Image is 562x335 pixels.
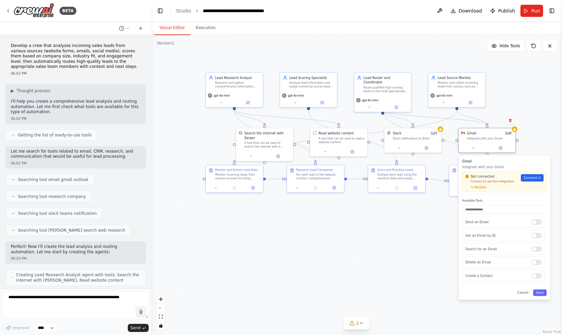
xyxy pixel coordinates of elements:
[279,72,337,108] div: Lead Scoring SpecialistAnalyze lead information and assign numerical scores based on company size...
[465,185,486,189] button: Recheck
[14,3,54,18] img: Logo
[289,81,334,88] div: Analyze lead information and assign numerical scores based on company size (employee count, reven...
[319,137,365,144] div: A tool that can be used to read a website content.
[266,177,284,181] g: Edge from 9ac13501-c1dc-428e-9c31-ab34ce549078 to bfb4e57b-a924-4d08-af87-da0da048bc5c
[467,131,476,136] div: Gmail
[215,81,260,88] div: Research and gather comprehensive information about incoming leads including company details, ind...
[458,128,516,153] div: GmailGmail3of9Integrate with your GmailGmailIntegrate with your GmailNot connectedConnect to use ...
[533,289,546,296] button: Save
[506,116,515,125] button: Delete node
[214,94,230,98] span: gpt-4o-mini
[176,8,191,14] a: Studio
[377,173,422,180] div: Analyze each lead using the research data and assign numerical scores based on: Company Size Scor...
[235,100,261,105] button: Open in side panel
[17,88,50,94] span: Thought process
[393,131,401,136] div: Slack
[11,161,141,166] div: 06:02 PM
[236,128,293,161] div: SerperDevToolSearch the internet with SerperA tool that can be used to search the internet with a...
[156,295,165,330] div: React Flow controls
[225,185,244,190] button: No output available
[11,99,141,115] p: I'll help you create a comprehensive lead analysis and routing automation. Let me first check wha...
[245,185,261,190] button: Open in side panel
[11,88,50,94] button: ▶Thought process
[381,110,415,125] g: Edge from 03950833-64d4-4ca7-b899-eedb5666ecd9 to 0215dedd-b58f-48a5-9dc2-f0db42b118c5
[156,321,165,330] button: toggle interactivity
[306,185,325,190] button: No output available
[128,324,149,332] button: Send
[428,72,486,108] div: Lead Source MonitorMonitor and collect incoming leads from various sources including website form...
[387,185,407,190] button: No output available
[436,94,453,98] span: gpt-4o-mini
[347,177,365,181] g: Edge from bfb4e57b-a924-4d08-af87-da0da048bc5c to 72d524c5-28af-4ef4-90b8-8a0935ee21ff
[428,177,446,183] g: Edge from 72d524c5-28af-4ef4-90b8-8a0935ee21ff to f38107f7-353c-42f9-871f-4ef09f45481a
[265,154,291,159] button: Open in side panel
[130,325,141,331] span: Send
[430,131,439,136] span: Number of enabled actions
[11,88,14,94] span: ▶
[383,104,410,110] button: Open in side panel
[11,256,141,261] div: 06:03 PM
[393,137,439,140] div: Send notifications to Slack
[16,272,140,283] span: Creating Lead Research Analyst agent with tools: Search the internet with [PERSON_NAME], Read web...
[288,94,304,98] span: gpt-4o-mini
[18,132,92,138] span: Getting the list of ready-to-use tools
[362,98,378,102] span: gpt-4o-mini
[504,131,513,136] span: Number of enabled actions
[3,324,32,332] button: Improve
[18,177,89,182] span: Searching tool email gmail outlook
[462,199,547,202] label: Available Tools
[364,75,409,84] div: Lead Router and Coordinator
[156,295,165,304] button: zoom in
[524,176,537,180] span: Connect
[462,159,547,164] h3: Gmail
[232,110,267,125] g: Edge from 9209fdec-1e10-4761-a145-7682163784c0 to f4c33752-8639-4ea4-b93b-1a1bdcf59798
[326,185,342,190] button: Open in side panel
[462,165,547,170] p: Integrate with your Gmail
[176,7,279,14] nav: breadcrumb
[471,174,494,179] span: Not connected
[384,128,442,153] div: SlackSlack1of7Send notifications to Slack
[215,173,260,180] div: Monitor incoming leads from various sources including website contact forms, email inquiries, and...
[515,289,531,296] button: Cancel
[531,7,540,14] span: Run
[487,5,518,17] button: Publish
[205,165,263,193] div: Monitor and Extract Lead DataMonitor incoming leads from various sources including website contac...
[543,330,561,334] a: React Flow attribution
[157,41,174,46] div: Version 1
[377,168,414,172] div: Score and Prioritize Leads
[465,274,528,278] p: Create a Contact
[520,5,543,17] button: Run
[18,228,125,233] span: Searching tool [PERSON_NAME] search web research
[438,81,483,88] div: Monitor and collect incoming leads from various sources including website forms, email inquiries,...
[354,72,412,112] div: Lead Router and CoordinatorRoute qualified high-scoring leads to the most appropriate sales team ...
[215,168,258,172] div: Monitor and Extract Lead Data
[449,165,507,197] div: Route High-Priority Leads to Sales TeamFor all high-priority leads (70+ points), determine the mo...
[309,100,335,105] button: Open in side panel
[155,6,165,16] button: Hide left sidebar
[488,145,514,151] button: Open in side panel
[11,149,141,159] p: Let me search for tools related to email, CRM, research, and communication that would be useful f...
[381,110,489,125] g: Edge from 03950833-64d4-4ca7-b899-eedb5666ecd9 to 5338d064-8f97-4ff6-a959-a3806955eb5f
[368,165,425,193] div: Score and Prioritize LeadsAnalyze each lead using the research data and assign numerical scores b...
[319,131,354,136] div: Read website content
[11,43,141,70] p: Develop a crew that analyzes incoming sales leads from various sources (website forms, emails, so...
[413,145,440,151] button: Open in side panel
[116,24,132,32] button: Switch to previous chat
[289,75,334,80] div: Lead Scoring Specialist
[296,173,341,180] div: For each lead in the dataset, conduct comprehensive research to gather detailed company informati...
[465,233,528,238] p: Get an Email by ID
[244,131,290,140] div: Search the internet with Serper
[465,260,528,265] p: Delete an Email
[459,7,482,14] span: Download
[239,131,243,135] img: SerperDevTool
[364,86,409,93] div: Route qualified high-scoring leads to the most appropriate sales team members based on territory,...
[465,220,528,225] p: Send an Email
[296,168,333,172] div: Research Lead Companies
[461,131,465,135] img: Gmail
[205,72,263,108] div: Lead Research AnalystResearch and gather comprehensive information about incoming leads including...
[232,110,341,125] g: Edge from 9209fdec-1e10-4761-a145-7682163784c0 to 4b9aa00d-4d67-4863-a1dd-07020f4b5654
[313,131,317,135] img: ScrapeWebsiteTool
[232,110,459,162] g: Edge from c5037c08-45a1-4864-b7fd-6b47788fa87b to 9ac13501-c1dc-428e-9c31-ab34ce549078
[339,149,366,154] button: Open in side panel
[356,320,359,327] span: 2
